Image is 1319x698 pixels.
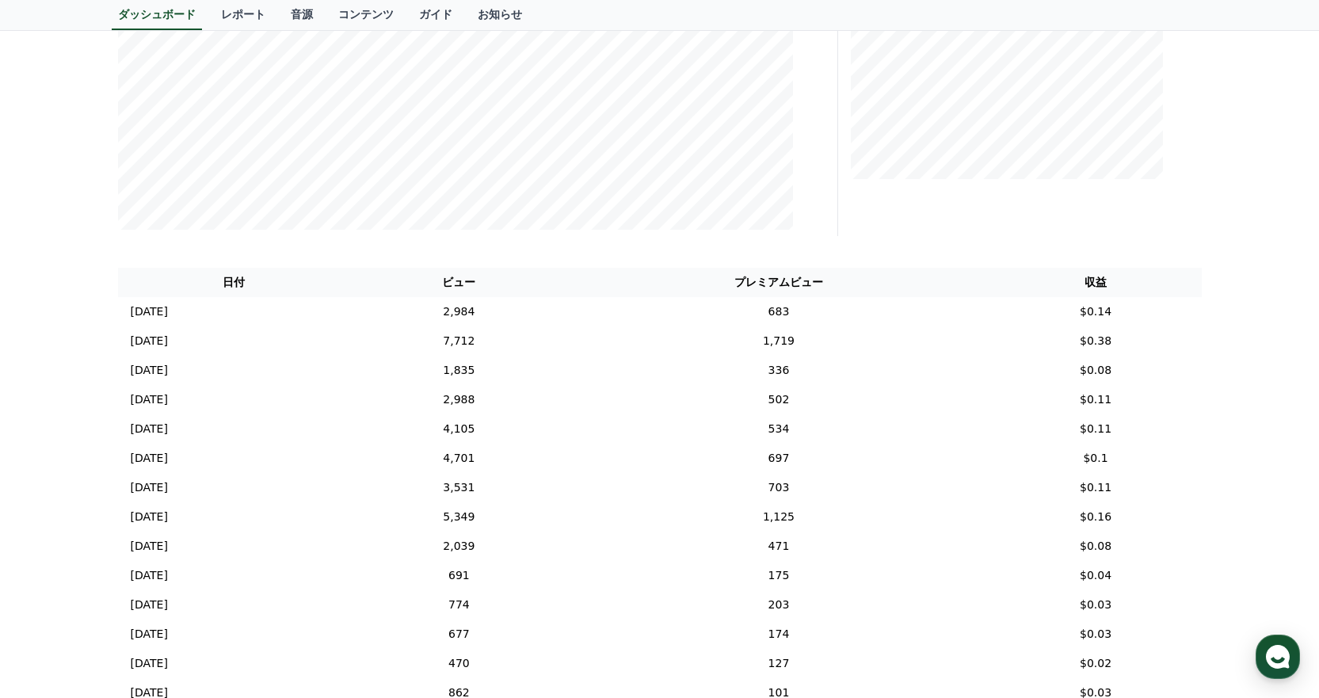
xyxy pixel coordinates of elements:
[990,620,1202,649] td: $0.03
[40,526,68,539] span: Home
[131,479,168,496] p: [DATE]
[350,297,567,326] td: 2,984
[204,502,304,542] a: Settings
[350,532,567,561] td: 2,039
[990,356,1202,385] td: $0.08
[132,527,178,540] span: Messages
[990,385,1202,414] td: $0.11
[234,526,273,539] span: Settings
[567,356,989,385] td: 336
[105,502,204,542] a: Messages
[350,414,567,444] td: 4,105
[118,268,351,297] th: 日付
[567,297,989,326] td: 683
[567,620,989,649] td: 174
[990,268,1202,297] th: 収益
[131,567,168,584] p: [DATE]
[131,450,168,467] p: [DATE]
[131,626,168,643] p: [DATE]
[990,326,1202,356] td: $0.38
[350,502,567,532] td: 5,349
[131,655,168,672] p: [DATE]
[131,391,168,408] p: [DATE]
[567,414,989,444] td: 534
[567,326,989,356] td: 1,719
[567,649,989,678] td: 127
[567,561,989,590] td: 175
[350,473,567,502] td: 3,531
[567,473,989,502] td: 703
[350,561,567,590] td: 691
[567,444,989,473] td: 697
[990,473,1202,502] td: $0.11
[350,326,567,356] td: 7,712
[350,444,567,473] td: 4,701
[567,502,989,532] td: 1,125
[131,333,168,349] p: [DATE]
[990,502,1202,532] td: $0.16
[567,385,989,414] td: 502
[131,362,168,379] p: [DATE]
[131,538,168,555] p: [DATE]
[990,444,1202,473] td: $0.1
[567,268,989,297] th: プレミアムビュー
[350,385,567,414] td: 2,988
[990,532,1202,561] td: $0.08
[131,421,168,437] p: [DATE]
[350,649,567,678] td: 470
[350,590,567,620] td: 774
[567,532,989,561] td: 471
[990,561,1202,590] td: $0.04
[990,649,1202,678] td: $0.02
[131,303,168,320] p: [DATE]
[990,590,1202,620] td: $0.03
[350,356,567,385] td: 1,835
[5,502,105,542] a: Home
[131,597,168,613] p: [DATE]
[990,297,1202,326] td: $0.14
[350,620,567,649] td: 677
[350,268,567,297] th: ビュー
[990,414,1202,444] td: $0.11
[567,590,989,620] td: 203
[131,509,168,525] p: [DATE]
